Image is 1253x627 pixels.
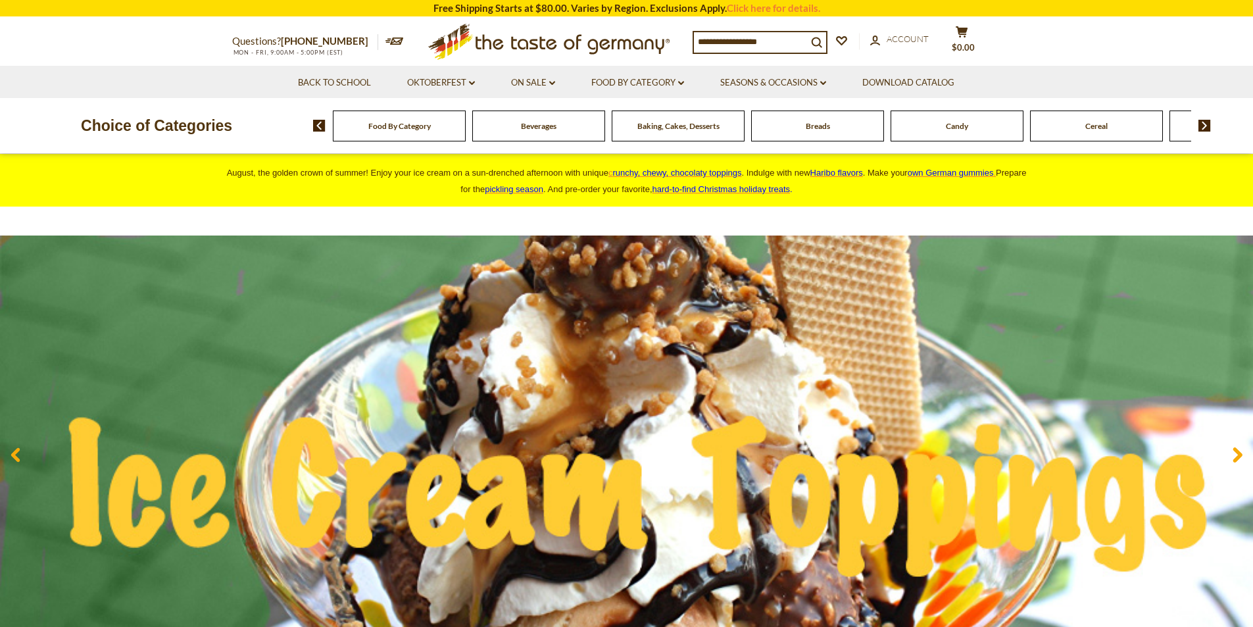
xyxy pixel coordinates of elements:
a: Download Catalog [862,76,954,90]
a: [PHONE_NUMBER] [281,35,368,47]
img: next arrow [1198,120,1211,132]
a: hard-to-find Christmas holiday treats [652,184,791,194]
a: Haribo flavors [810,168,863,178]
a: Seasons & Occasions [720,76,826,90]
span: runchy, chewy, chocolaty toppings [612,168,741,178]
p: Questions? [232,33,378,50]
a: Beverages [521,121,556,131]
a: Candy [946,121,968,131]
a: Food By Category [368,121,431,131]
img: previous arrow [313,120,326,132]
a: Click here for details. [727,2,820,14]
a: Breads [806,121,830,131]
span: own German gummies [908,168,994,178]
a: Cereal [1085,121,1108,131]
span: MON - FRI, 9:00AM - 5:00PM (EST) [232,49,344,56]
a: pickling season [485,184,543,194]
a: Baking, Cakes, Desserts [637,121,720,131]
span: Account [887,34,929,44]
a: On Sale [511,76,555,90]
a: Food By Category [591,76,684,90]
a: crunchy, chewy, chocolaty toppings [608,168,742,178]
span: $0.00 [952,42,975,53]
a: Oktoberfest [407,76,475,90]
a: Account [870,32,929,47]
span: . [652,184,793,194]
button: $0.00 [943,26,982,59]
span: August, the golden crown of summer! Enjoy your ice cream on a sun-drenched afternoon with unique ... [227,168,1027,194]
a: own German gummies. [908,168,996,178]
a: Back to School [298,76,371,90]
